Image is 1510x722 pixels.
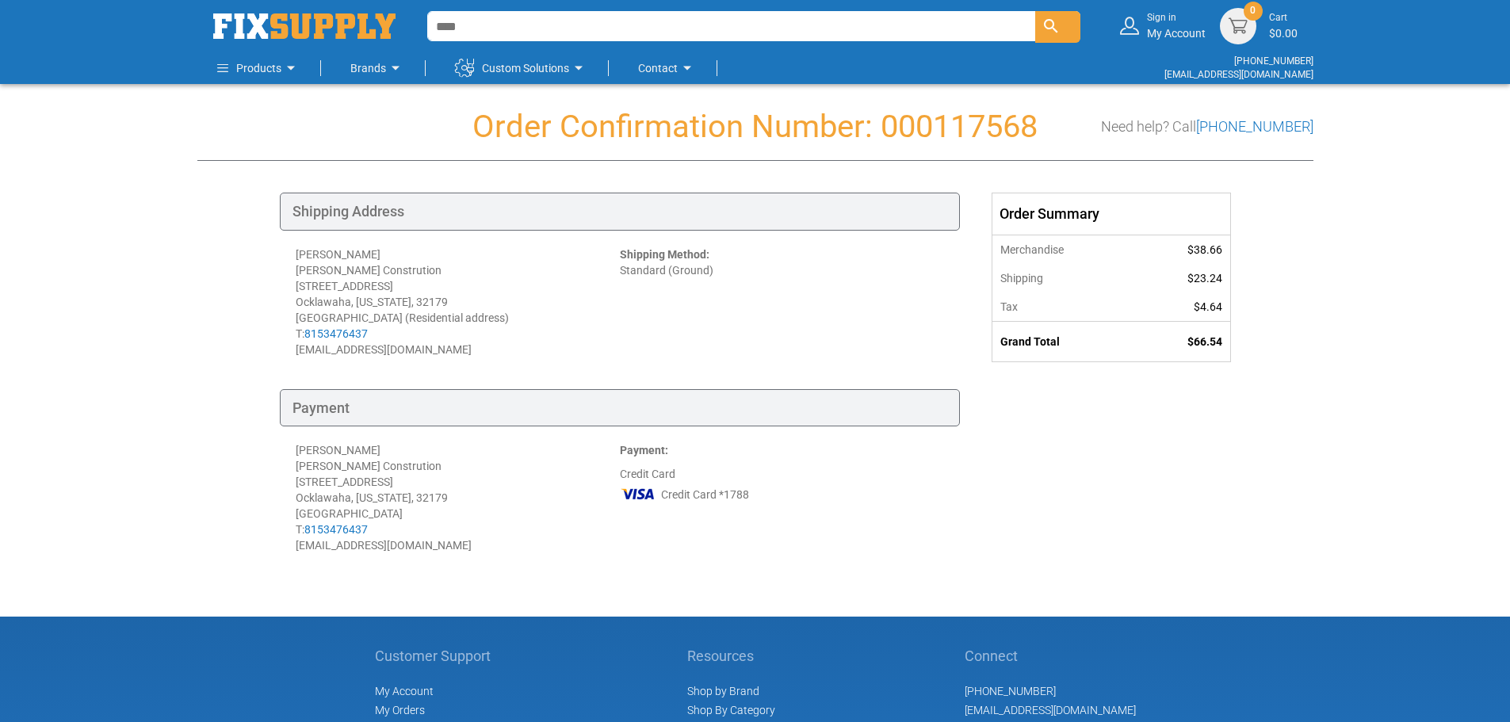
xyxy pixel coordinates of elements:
a: Contact [638,52,697,84]
span: $66.54 [1187,335,1222,348]
div: [PERSON_NAME] [PERSON_NAME] Constrution [STREET_ADDRESS] Ocklawaha, [US_STATE], 32179 [GEOGRAPHIC... [296,442,620,553]
strong: Shipping Method: [620,248,709,261]
div: Shipping Address [280,193,960,231]
div: Payment [280,389,960,427]
span: $23.24 [1187,272,1222,285]
small: Sign in [1147,11,1206,25]
div: Standard (Ground) [620,246,944,357]
h5: Connect [965,648,1136,664]
a: Products [217,52,300,84]
h5: Customer Support [375,648,499,664]
a: Brands [350,52,405,84]
span: $0.00 [1269,27,1298,40]
a: [PHONE_NUMBER] [1234,55,1313,67]
a: 8153476437 [304,523,368,536]
div: [PERSON_NAME] [PERSON_NAME] Constrution [STREET_ADDRESS] Ocklawaha, [US_STATE], 32179 [GEOGRAPHIC... [296,246,620,357]
span: $4.64 [1194,300,1222,313]
div: Order Summary [992,193,1230,235]
span: 0 [1250,4,1256,17]
a: [EMAIL_ADDRESS][DOMAIN_NAME] [965,704,1136,716]
th: Merchandise [992,235,1137,264]
a: [PHONE_NUMBER] [965,685,1056,697]
a: [EMAIL_ADDRESS][DOMAIN_NAME] [1164,69,1313,80]
span: $38.66 [1187,243,1222,256]
strong: Grand Total [1000,335,1060,348]
span: My Account [375,685,434,697]
img: Fix Industrial Supply [213,13,396,39]
a: Shop by Brand [687,685,759,697]
h5: Resources [687,648,777,664]
div: My Account [1147,11,1206,40]
span: Credit Card *1788 [661,487,749,502]
strong: Payment: [620,444,668,457]
a: Custom Solutions [455,52,588,84]
th: Tax [992,292,1137,322]
a: store logo [213,13,396,39]
a: 8153476437 [304,327,368,340]
h3: Need help? Call [1101,119,1313,135]
span: My Orders [375,704,425,716]
th: Shipping [992,264,1137,292]
img: VI [620,482,656,506]
h1: Order Confirmation Number: 000117568 [197,109,1313,144]
div: Credit Card [620,442,944,553]
a: [PHONE_NUMBER] [1196,118,1313,135]
a: Shop By Category [687,704,775,716]
small: Cart [1269,11,1298,25]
